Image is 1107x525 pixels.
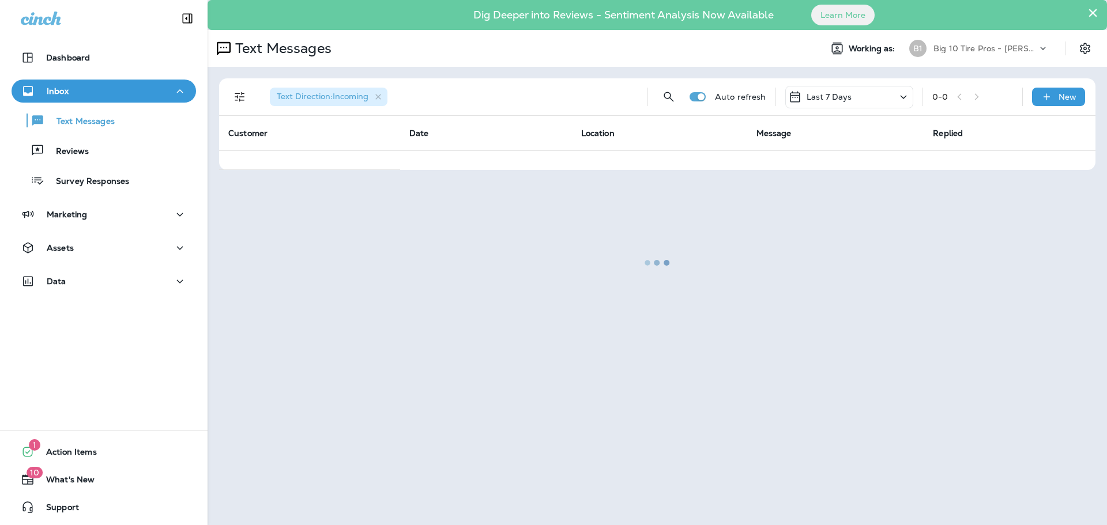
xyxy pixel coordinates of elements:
button: Marketing [12,203,196,226]
button: 1Action Items [12,440,196,463]
p: Reviews [44,146,89,157]
button: Assets [12,236,196,259]
p: Survey Responses [44,176,129,187]
button: Reviews [12,138,196,163]
button: Data [12,270,196,293]
button: Text Messages [12,108,196,133]
span: 10 [27,467,43,478]
p: Inbox [47,86,69,96]
button: Survey Responses [12,168,196,192]
span: 1 [29,439,40,451]
button: 10What's New [12,468,196,491]
button: Dashboard [12,46,196,69]
p: Assets [47,243,74,252]
p: New [1059,92,1076,101]
p: Text Messages [45,116,115,127]
button: Inbox [12,80,196,103]
span: What's New [35,475,95,489]
span: Action Items [35,447,97,461]
button: Collapse Sidebar [171,7,204,30]
p: Dashboard [46,53,90,62]
span: Support [35,503,79,516]
button: Support [12,496,196,519]
p: Data [47,277,66,286]
p: Marketing [47,210,87,219]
